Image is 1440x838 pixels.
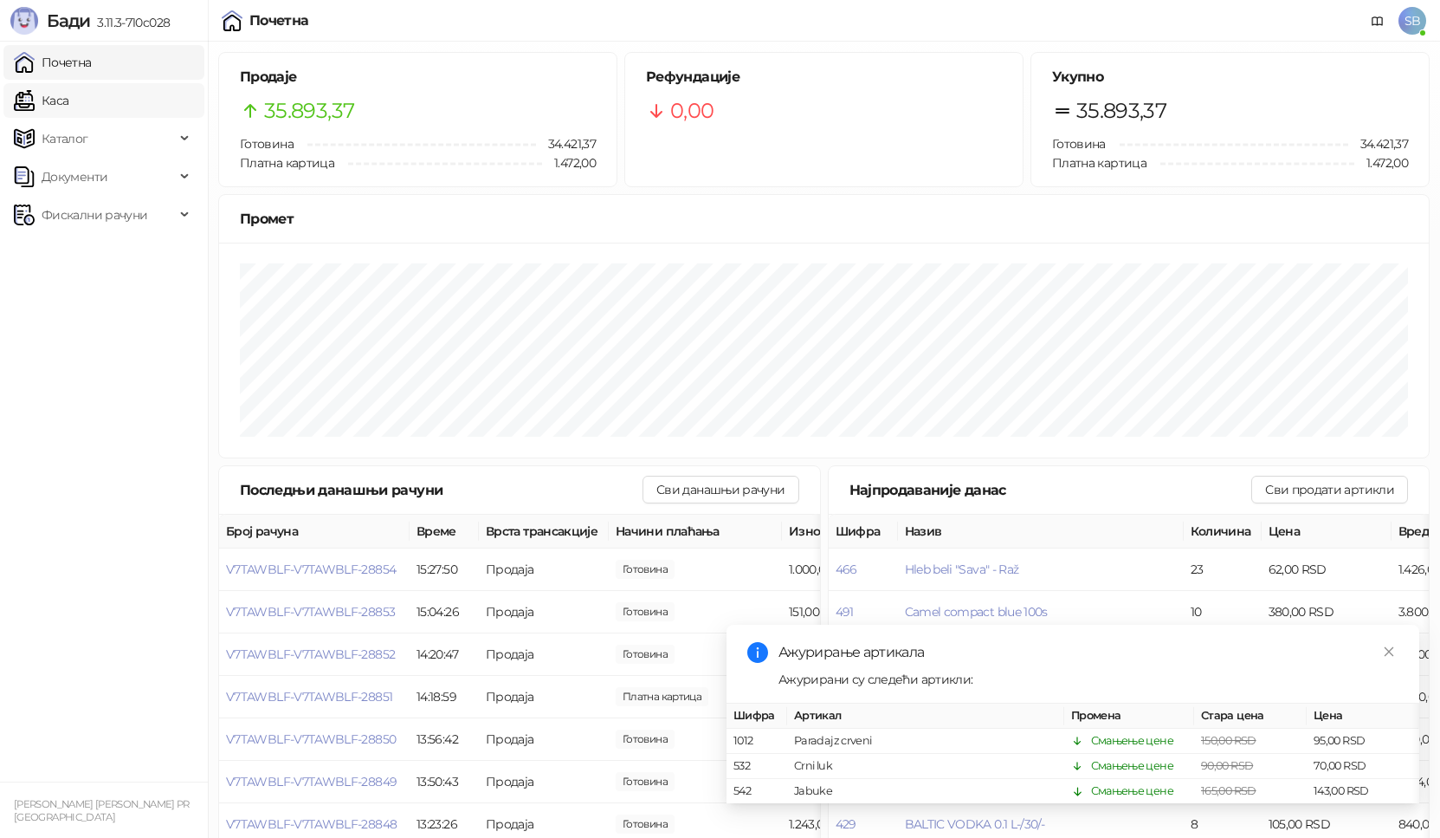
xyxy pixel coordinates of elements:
span: 1.218,00 [616,645,675,664]
td: 143,00 RSD [1307,779,1419,804]
span: Готовина [1052,136,1106,152]
th: Промена [1064,704,1194,729]
button: BALTIC VODKA 0.1 L-/30/- [905,816,1045,832]
span: 90,00 RSD [1201,759,1253,772]
img: Logo [10,7,38,35]
td: 1.000,00 RSD [782,549,912,591]
button: 429 [836,816,856,832]
button: 491 [836,604,854,620]
span: 3.11.3-710c028 [90,15,170,30]
td: 532 [726,754,787,779]
th: Шифра [726,704,787,729]
td: 14:18:59 [410,676,479,718]
span: 35.893,37 [1076,94,1166,127]
td: 542 [726,779,787,804]
td: 62,00 RSD [1262,549,1392,591]
td: Продаја [479,549,609,591]
a: Каса [14,83,68,118]
span: Платна картица [1052,155,1146,171]
td: 95,00 RSD [1307,729,1419,754]
button: Camel compact blue 100s [905,604,1048,620]
div: Смањење цене [1091,732,1173,750]
td: Продаја [479,718,609,761]
td: 10 [1184,591,1262,633]
div: Ажурирање артикала [778,642,1398,663]
h5: Укупно [1052,67,1408,88]
span: 1.243,00 [616,815,675,834]
span: Фискални рачуни [42,198,147,232]
div: Промет [240,208,1408,230]
div: Смањење цене [1091,783,1173,800]
button: V7TAWBLF-V7TAWBLF-28854 [226,562,396,577]
span: Документи [42,159,107,194]
button: Hleb beli "Sava" - Raž [905,562,1019,577]
td: Продаја [479,761,609,803]
span: 90,00 [616,687,708,706]
div: Ажурирани су следећи артикли: [778,670,1398,689]
td: 13:50:43 [410,761,479,803]
td: 380,00 RSD [1262,591,1392,633]
span: 150,00 RSD [1201,734,1256,747]
span: 34.421,37 [1348,134,1408,153]
td: 14:20:47 [410,633,479,676]
span: 151,00 [616,602,675,621]
button: Сви продати артикли [1251,476,1408,503]
td: Jabuke [787,779,1064,804]
td: 151,00 RSD [782,591,912,633]
th: Назив [898,515,1184,549]
span: V7TAWBLF-V7TAWBLF-28852 [226,646,395,662]
td: 1012 [726,729,787,754]
th: Количина [1184,515,1262,549]
button: V7TAWBLF-V7TAWBLF-28849 [226,774,397,789]
th: Начини плаћања [609,515,782,549]
th: Артикал [787,704,1064,729]
span: 380,00 [616,772,675,791]
th: Цена [1307,704,1419,729]
a: Close [1379,642,1398,661]
td: Paradajz crveni [787,729,1064,754]
h5: Рефундације [646,67,1002,88]
span: SB [1398,7,1426,35]
span: close [1383,646,1395,658]
th: Време [410,515,479,549]
button: V7TAWBLF-V7TAWBLF-28851 [226,689,392,705]
td: 15:04:26 [410,591,479,633]
span: V7TAWBLF-V7TAWBLF-28853 [226,604,395,620]
div: Смањење цене [1091,757,1173,775]
td: Crni luk [787,754,1064,779]
span: 35.893,37 [264,94,354,127]
div: Последњи данашњи рачуни [240,479,643,501]
button: 466 [836,562,857,577]
th: Износ [782,515,912,549]
span: Готовина [240,136,294,152]
td: 15:27:50 [410,549,479,591]
a: Документација [1364,7,1392,35]
td: Продаја [479,676,609,718]
span: Каталог [42,121,88,156]
button: V7TAWBLF-V7TAWBLF-28848 [226,816,397,832]
button: Сви данашњи рачуни [643,476,798,503]
th: Број рачуна [219,515,410,549]
small: [PERSON_NAME] [PERSON_NAME] PR [GEOGRAPHIC_DATA] [14,798,190,823]
th: Шифра [829,515,898,549]
th: Врста трансакције [479,515,609,549]
td: Продаја [479,633,609,676]
span: 1.060,00 [616,730,675,749]
td: 70,00 RSD [1307,754,1419,779]
span: 1.472,00 [1354,153,1408,172]
span: info-circle [747,642,768,663]
td: 13:56:42 [410,718,479,761]
td: Продаја [479,591,609,633]
div: Најпродаваније данас [849,479,1252,501]
div: Почетна [249,14,309,28]
span: 0,00 [670,94,714,127]
button: V7TAWBLF-V7TAWBLF-28850 [226,731,396,747]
